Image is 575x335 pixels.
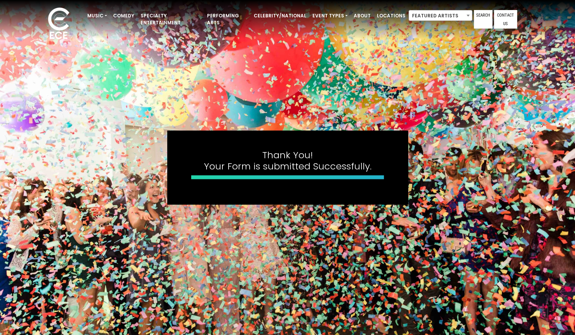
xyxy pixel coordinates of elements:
a: Contact Us [494,10,517,29]
a: Event Types [309,9,351,22]
span: Featured Artists [409,10,472,21]
a: Search [474,10,492,29]
a: Specialty Entertainment [137,9,204,29]
a: Performing Arts [204,9,251,29]
a: Celebrity/National [251,9,309,22]
img: ece_new_logo_whitev2-1.png [39,5,78,43]
a: About [351,9,374,22]
a: Locations [374,9,409,22]
h4: Thank You! Your Form is submitted Successfully. [191,150,384,172]
span: Featured Artists [409,10,472,21]
a: Music [84,9,110,22]
a: Comedy [110,9,137,22]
